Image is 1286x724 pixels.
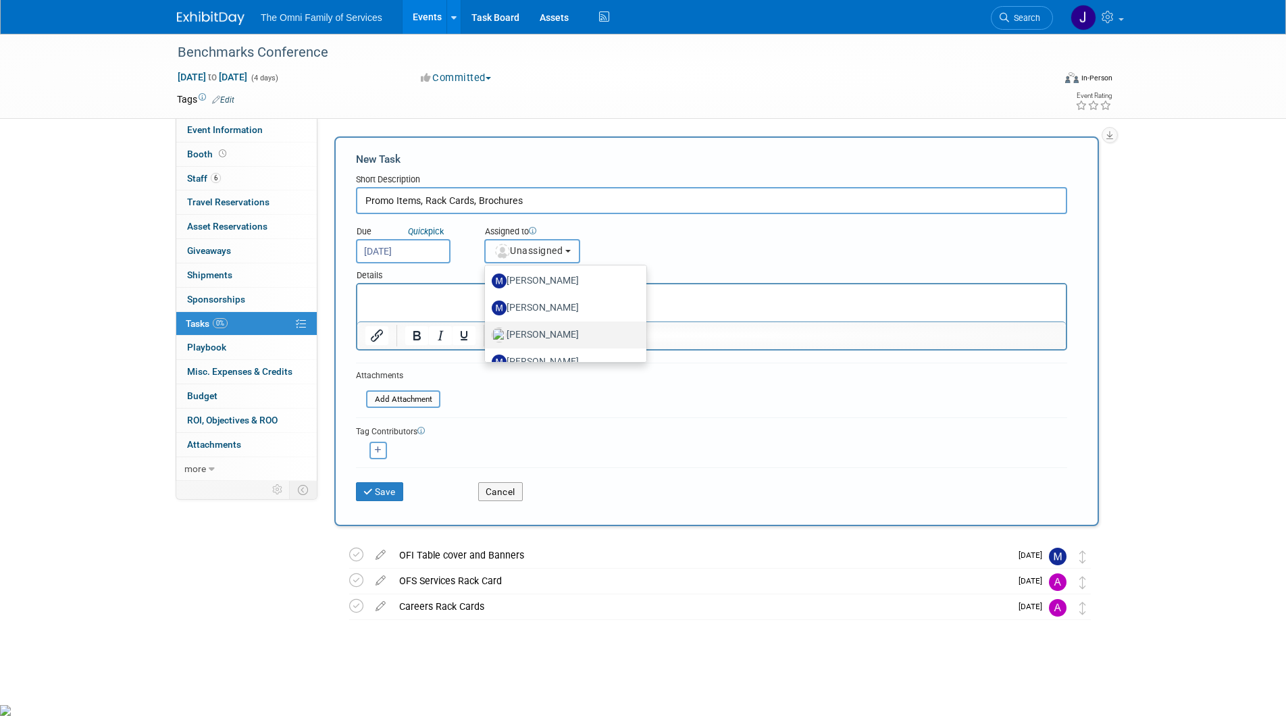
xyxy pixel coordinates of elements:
div: New Task [356,152,1067,167]
i: Move task [1079,602,1086,615]
input: Due Date [356,239,451,263]
a: Asset Reservations [176,215,317,238]
a: Edit [212,95,234,105]
a: Shipments [176,263,317,287]
i: Quick [408,226,428,236]
span: more [184,463,206,474]
span: 0% [213,318,228,328]
img: Abigail Woods [1049,573,1066,591]
label: [PERSON_NAME] [492,270,633,292]
button: Insert/edit link [365,326,388,345]
span: to [206,72,219,82]
span: The Omni Family of Services [261,12,382,23]
span: Travel Reservations [187,197,269,207]
input: Name of task or a short description [356,187,1067,214]
span: ROI, Objectives & ROO [187,415,278,425]
a: Quickpick [405,226,446,237]
span: Playbook [187,342,226,353]
a: Budget [176,384,317,408]
span: Budget [187,390,217,401]
img: M.jpg [492,355,507,369]
a: Sponsorships [176,288,317,311]
span: Staff [187,173,221,184]
i: Move task [1079,576,1086,589]
span: (4 days) [250,74,278,82]
div: Assigned to [484,226,647,239]
a: Search [991,6,1053,30]
a: Staff6 [176,167,317,190]
a: edit [369,575,392,587]
i: Move task [1079,550,1086,563]
img: Michelle Brewer [1049,548,1066,565]
label: [PERSON_NAME] [492,324,633,346]
label: [PERSON_NAME] [492,297,633,319]
div: Benchmarks Conference [173,41,1033,65]
button: Underline [453,326,475,345]
div: In-Person [1081,73,1112,83]
img: M.jpg [492,274,507,288]
button: Committed [416,71,496,85]
div: Tag Contributors [356,423,1067,438]
iframe: Rich Text Area [357,284,1066,321]
span: [DATE] [1019,602,1049,611]
a: Playbook [176,336,317,359]
span: 6 [211,173,221,183]
button: Italic [429,326,452,345]
img: Format-Inperson.png [1065,72,1079,83]
a: Tasks0% [176,312,317,336]
span: Shipments [187,269,232,280]
span: [DATE] [1019,550,1049,560]
span: Search [1009,13,1040,23]
span: [DATE] [1019,576,1049,586]
button: Bold [405,326,428,345]
a: edit [369,600,392,613]
a: Booth [176,143,317,166]
button: Unassigned [484,239,580,263]
span: Unassigned [494,245,563,256]
div: OFI Table cover and Banners [392,544,1010,567]
td: Tags [177,93,234,106]
a: more [176,457,317,481]
a: Attachments [176,433,317,457]
a: Travel Reservations [176,190,317,214]
a: ROI, Objectives & ROO [176,409,317,432]
img: ExhibitDay [177,11,245,25]
span: Attachments [187,439,241,450]
span: Event Information [187,124,263,135]
td: Toggle Event Tabs [290,481,317,498]
img: Jennifer Wigal [1071,5,1096,30]
div: OFS Services Rack Card [392,569,1010,592]
div: Careers Rack Cards [392,595,1010,618]
div: Event Format [973,70,1112,90]
img: M.jpg [492,301,507,315]
a: Event Information [176,118,317,142]
span: Misc. Expenses & Credits [187,366,292,377]
div: Due [356,226,464,239]
div: Attachments [356,370,440,382]
img: Abigail Woods [1049,599,1066,617]
span: Booth not reserved yet [216,149,229,159]
button: Cancel [478,482,523,501]
a: edit [369,549,392,561]
a: Giveaways [176,239,317,263]
a: Misc. Expenses & Credits [176,360,317,384]
span: Asset Reservations [187,221,267,232]
span: [DATE] [DATE] [177,71,248,83]
span: Sponsorships [187,294,245,305]
label: [PERSON_NAME] [492,351,633,373]
button: Save [356,482,403,501]
span: Booth [187,149,229,159]
span: Giveaways [187,245,231,256]
div: Short Description [356,174,1067,187]
td: Personalize Event Tab Strip [266,481,290,498]
div: Details [356,263,1067,283]
span: Tasks [186,318,228,329]
div: Event Rating [1075,93,1112,99]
